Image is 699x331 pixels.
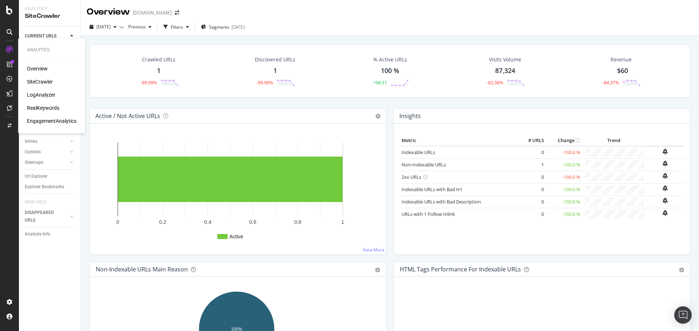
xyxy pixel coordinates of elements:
[157,66,161,76] div: 1
[27,47,76,53] div: Analytics
[255,56,295,63] div: Discovered URLs
[517,183,546,195] td: 0
[25,173,75,180] a: Url Explorer
[402,161,446,168] a: Non-Indexable URLs
[487,80,503,86] div: -62.38%
[133,9,172,16] div: [DOMAIN_NAME]
[25,148,68,156] a: Outlinks
[663,173,668,179] div: bell-plus
[546,158,582,171] td: -100.0 %
[159,219,166,225] text: 0.2
[25,209,62,224] div: DISAPPEARED URLS
[25,148,41,156] div: Outlinks
[273,66,277,76] div: 1
[402,174,421,180] a: 2xx URLs
[546,171,582,183] td: -100.0 %
[125,24,146,30] span: Previous
[489,56,521,63] div: Visits Volume
[87,6,130,18] div: Overview
[402,198,481,205] a: Indexable URLs with Bad Description
[373,80,387,86] div: +98.51
[582,135,646,146] th: Trend
[229,234,243,239] text: Active
[663,161,668,166] div: bell-plus
[363,247,384,253] a: View More
[375,114,380,119] i: Options
[25,173,47,180] div: Url Explorer
[25,159,68,166] a: Sitemaps
[25,32,56,40] div: CURRENT URLS
[25,183,75,191] a: Explorer Bookmarks
[375,267,380,273] div: gear
[25,6,75,12] div: Analytics
[175,10,179,15] div: arrow-right-arrow-left
[495,66,515,76] div: 87,324
[171,24,183,30] div: Filters
[25,12,75,20] div: SiteCrawler
[25,32,68,40] a: CURRENT URLS
[674,306,692,324] div: Open Intercom Messenger
[27,78,53,85] a: SiteCrawler
[294,219,301,225] text: 0.8
[25,230,50,238] div: Analysis Info
[161,21,192,33] button: Filters
[95,111,160,121] h4: Active / Not Active URLs
[517,146,546,159] td: 0
[341,219,344,225] text: 1
[663,185,668,191] div: bell-plus
[603,80,619,86] div: -84.37%
[546,195,582,208] td: -100.0 %
[611,56,632,63] span: Revenue
[517,195,546,208] td: 0
[257,80,273,86] div: -99.99%
[25,198,46,206] div: NEW URLS
[96,135,378,249] svg: A chart.
[517,135,546,146] th: # URLS
[27,65,48,72] a: Overview
[125,21,154,33] button: Previous
[402,211,455,217] a: URLs with 1 Follow Inlink
[381,66,399,76] div: 100 %
[27,104,59,112] a: RealKeywords
[679,267,684,273] div: gear
[25,183,64,191] div: Explorer Bookmarks
[25,198,54,206] a: NEW URLS
[546,183,582,195] td: -100.0 %
[249,219,257,225] text: 0.6
[25,159,43,166] div: Sitemaps
[119,24,125,30] span: vs
[87,21,119,33] button: [DATE]
[399,111,421,121] h4: Insights
[373,56,407,63] div: % Active URLs
[546,135,582,146] th: Change
[198,21,248,33] button: Segments[DATE]
[617,66,628,75] span: $60
[400,135,517,146] th: Metric
[25,230,75,238] a: Analysis Info
[96,24,111,30] span: 2025 Aug. 19th
[546,146,582,159] td: -100.0 %
[25,138,68,145] a: Inlinks
[232,24,245,30] div: [DATE]
[663,149,668,154] div: bell-plus
[663,210,668,216] div: bell-plus
[402,149,435,156] a: Indexable URLs
[25,209,68,224] a: DISAPPEARED URLS
[141,80,157,86] div: -99.99%
[116,219,119,225] text: 0
[96,266,188,273] div: Non-Indexable URLs Main Reason
[517,171,546,183] td: 0
[27,117,76,125] a: EngagementAnalytics
[142,56,175,63] div: Crawled URLs
[517,158,546,171] td: 1
[27,91,55,98] a: LogAnalyzer
[402,186,462,193] a: Indexable URLs with Bad H1
[517,208,546,220] td: 0
[663,198,668,203] div: bell-plus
